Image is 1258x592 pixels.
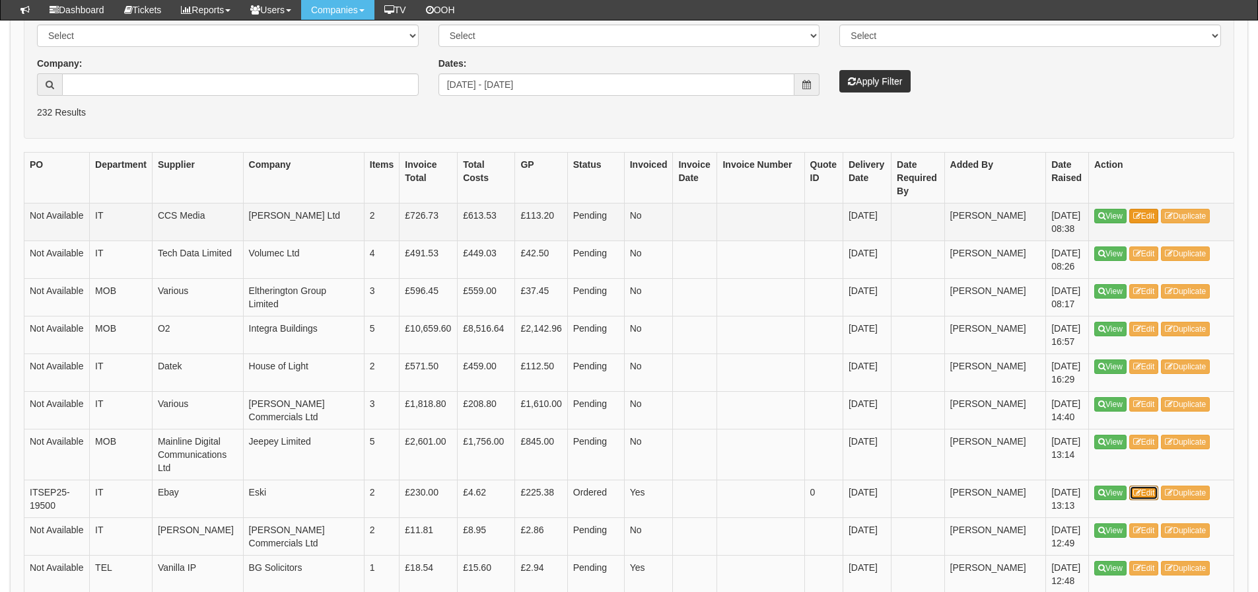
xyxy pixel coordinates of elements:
a: Edit [1129,523,1159,538]
td: [DATE] [843,316,891,353]
td: [PERSON_NAME] [944,203,1046,240]
a: Duplicate [1161,359,1210,374]
td: [PERSON_NAME] Ltd [243,203,364,240]
td: £230.00 [400,480,458,517]
td: £42.50 [515,240,567,278]
td: Pending [567,240,624,278]
td: No [624,240,673,278]
td: Not Available [24,203,90,240]
a: Duplicate [1161,523,1210,538]
td: £726.73 [400,203,458,240]
td: [DATE] [843,429,891,480]
a: Duplicate [1161,561,1210,575]
td: Various [152,278,243,316]
td: Pending [567,517,624,555]
td: [DATE] 13:14 [1046,429,1089,480]
td: £1,610.00 [515,391,567,429]
th: Total Costs [458,152,515,203]
a: View [1094,397,1127,412]
td: Not Available [24,316,90,353]
td: House of Light [243,353,364,391]
td: Volumec Ltd [243,240,364,278]
th: Invoice Date [673,152,717,203]
td: [PERSON_NAME] [944,240,1046,278]
label: Company: [37,57,82,70]
a: Edit [1129,486,1159,500]
a: Duplicate [1161,397,1210,412]
td: £613.53 [458,203,515,240]
td: [DATE] [843,203,891,240]
td: No [624,429,673,480]
td: £8.95 [458,517,515,555]
td: [DATE] 08:17 [1046,278,1089,316]
td: [DATE] 14:40 [1046,391,1089,429]
a: Edit [1129,435,1159,449]
td: Various [152,391,243,429]
td: MOB [90,278,153,316]
td: Eski [243,480,364,517]
td: £491.53 [400,240,458,278]
a: Duplicate [1161,209,1210,223]
td: MOB [90,429,153,480]
td: 5 [364,429,400,480]
td: Jeepey Limited [243,429,364,480]
td: Eltherington Group Limited [243,278,364,316]
td: [DATE] [843,391,891,429]
td: [PERSON_NAME] [944,278,1046,316]
a: Edit [1129,284,1159,299]
td: [PERSON_NAME] [152,517,243,555]
td: MOB [90,316,153,353]
td: Pending [567,353,624,391]
td: [PERSON_NAME] [944,353,1046,391]
td: Pending [567,391,624,429]
td: £11.81 [400,517,458,555]
td: Tech Data Limited [152,240,243,278]
td: 2 [364,203,400,240]
td: [DATE] 16:57 [1046,316,1089,353]
button: Apply Filter [839,70,911,92]
td: No [624,353,673,391]
td: Pending [567,203,624,240]
th: Date Required By [891,152,944,203]
td: IT [90,517,153,555]
a: View [1094,435,1127,449]
td: [PERSON_NAME] [944,316,1046,353]
td: [PERSON_NAME] Commercials Ltd [243,391,364,429]
td: 3 [364,278,400,316]
th: Delivery Date [843,152,891,203]
td: [PERSON_NAME] Commercials Ltd [243,517,364,555]
th: Invoice Total [400,152,458,203]
td: [DATE] 13:13 [1046,480,1089,517]
th: Action [1089,152,1234,203]
td: 5 [364,316,400,353]
td: Not Available [24,517,90,555]
td: Datek [152,353,243,391]
td: 2 [364,517,400,555]
th: Quote ID [804,152,843,203]
td: Ebay [152,480,243,517]
th: PO [24,152,90,203]
th: Added By [944,152,1046,203]
a: View [1094,359,1127,374]
a: View [1094,209,1127,223]
td: [PERSON_NAME] [944,391,1046,429]
a: View [1094,523,1127,538]
th: Status [567,152,624,203]
td: Ordered [567,480,624,517]
a: Edit [1129,322,1159,336]
td: £845.00 [515,429,567,480]
a: View [1094,486,1127,500]
td: [DATE] 12:49 [1046,517,1089,555]
td: [PERSON_NAME] [944,429,1046,480]
th: Invoiced [624,152,673,203]
td: CCS Media [152,203,243,240]
td: [DATE] 08:26 [1046,240,1089,278]
td: 2 [364,353,400,391]
a: Edit [1129,359,1159,374]
td: [DATE] [843,517,891,555]
td: £2,601.00 [400,429,458,480]
td: Not Available [24,278,90,316]
td: No [624,278,673,316]
td: O2 [152,316,243,353]
td: Pending [567,429,624,480]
